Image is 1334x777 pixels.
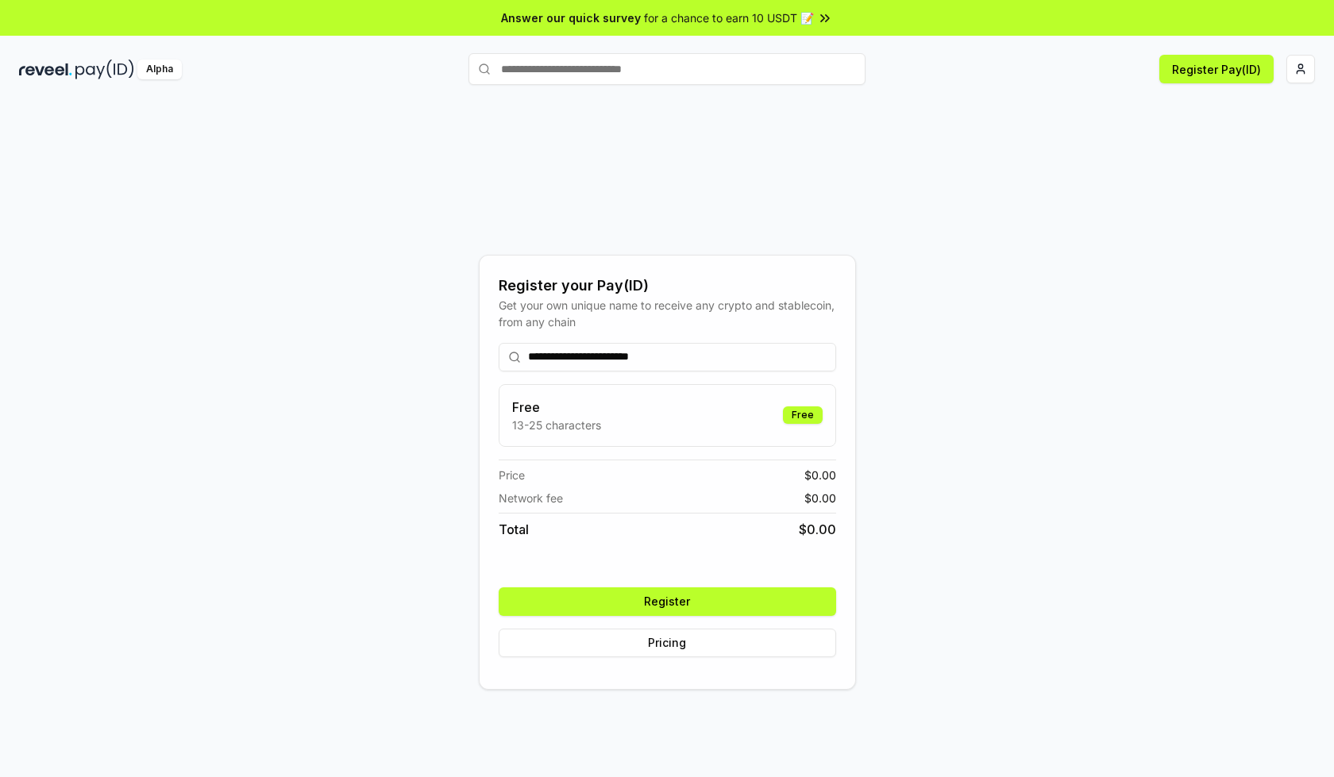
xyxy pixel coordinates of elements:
div: Get your own unique name to receive any crypto and stablecoin, from any chain [499,297,836,330]
span: $ 0.00 [804,490,836,506]
span: Answer our quick survey [501,10,641,26]
div: Alpha [137,60,182,79]
img: pay_id [75,60,134,79]
span: Total [499,520,529,539]
div: Free [783,406,823,424]
div: Register your Pay(ID) [499,275,836,297]
span: Network fee [499,490,563,506]
p: 13-25 characters [512,417,601,433]
img: reveel_dark [19,60,72,79]
button: Register Pay(ID) [1159,55,1274,83]
span: $ 0.00 [804,467,836,483]
button: Register [499,587,836,616]
span: for a chance to earn 10 USDT 📝 [644,10,814,26]
button: Pricing [499,629,836,657]
span: $ 0.00 [799,520,836,539]
span: Price [499,467,525,483]
h3: Free [512,398,601,417]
